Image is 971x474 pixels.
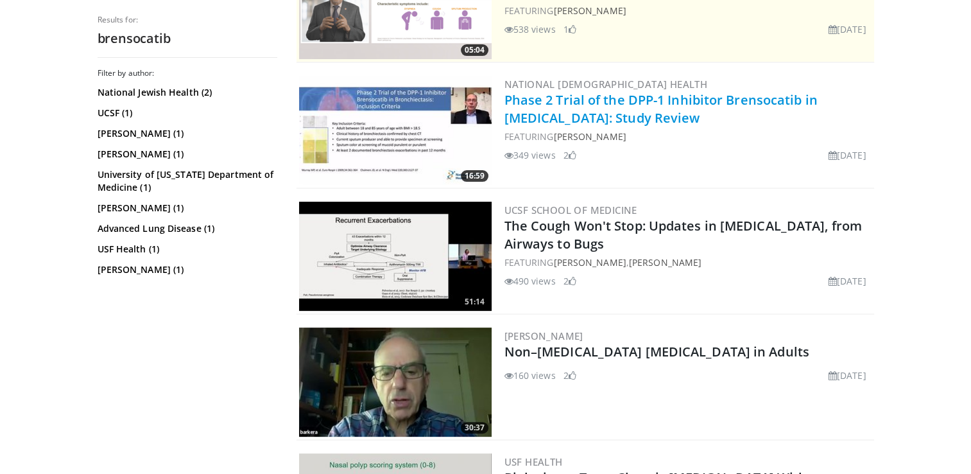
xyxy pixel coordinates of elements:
[563,274,576,288] li: 2
[98,86,274,99] a: National Jewish Health (2)
[504,130,872,143] div: FEATURING
[299,76,492,185] img: bbfcde25-4854-4b93-9a13-ff43e5467980.300x170_q85_crop-smart_upscale.jpg
[553,256,626,268] a: [PERSON_NAME]
[563,369,576,382] li: 2
[98,30,277,47] h2: brensocatib
[504,329,583,342] a: [PERSON_NAME]
[504,78,708,91] a: National [DEMOGRAPHIC_DATA] Health
[461,44,488,56] span: 05:04
[504,369,556,382] li: 160 views
[504,455,563,468] a: USF Health
[504,4,872,17] div: FEATURING
[553,4,626,17] a: [PERSON_NAME]
[504,274,556,288] li: 490 views
[504,343,809,360] a: Non–[MEDICAL_DATA] [MEDICAL_DATA] in Adults
[461,296,488,308] span: 51:14
[829,22,866,36] li: [DATE]
[629,256,701,268] a: [PERSON_NAME]
[461,422,488,434] span: 30:37
[563,22,576,36] li: 1
[98,202,274,215] a: [PERSON_NAME] (1)
[829,274,866,288] li: [DATE]
[299,76,492,185] a: 16:59
[98,15,277,25] p: Results for:
[299,202,492,311] img: 1ec0b2e6-b2f3-471b-905c-ff867597896e.300x170_q85_crop-smart_upscale.jpg
[504,22,556,36] li: 538 views
[98,127,274,140] a: [PERSON_NAME] (1)
[553,130,626,143] a: [PERSON_NAME]
[98,222,274,235] a: Advanced Lung Disease (1)
[299,202,492,311] a: 51:14
[504,217,862,252] a: The Cough Won't Stop: Updates in [MEDICAL_DATA], from Airways to Bugs
[98,263,274,276] a: [PERSON_NAME] (1)
[504,148,556,162] li: 349 views
[829,148,866,162] li: [DATE]
[98,168,274,194] a: University of [US_STATE] Department of Medicine (1)
[299,328,492,437] a: 30:37
[504,256,872,269] div: FEATURING ,
[299,328,492,437] img: cf218b53-3aef-46f5-ad68-4535d2bd0440.300x170_q85_crop-smart_upscale.jpg
[98,148,274,161] a: [PERSON_NAME] (1)
[563,148,576,162] li: 2
[829,369,866,382] li: [DATE]
[98,107,274,119] a: UCSF (1)
[98,68,277,78] h3: Filter by author:
[504,91,818,127] a: Phase 2 Trial of the DPP-1 Inhibitor Brensocatib in [MEDICAL_DATA]: Study Review
[461,170,488,182] span: 16:59
[504,204,637,216] a: UCSF School of Medicine
[98,243,274,256] a: USF Health (1)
